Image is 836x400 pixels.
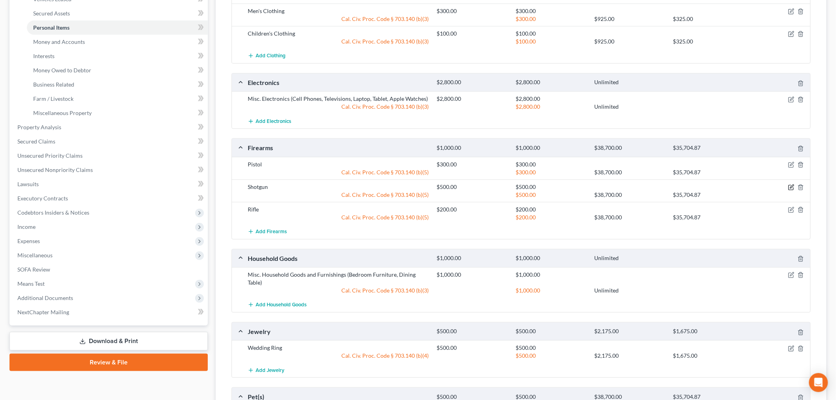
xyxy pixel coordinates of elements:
[244,30,433,38] div: Children's Clothing
[512,30,590,38] div: $100.00
[27,6,208,21] a: Secured Assets
[244,327,433,336] div: Jewelry
[33,10,70,17] span: Secured Assets
[669,328,748,335] div: $1,675.00
[17,309,69,315] span: NextChapter Mailing
[433,344,512,352] div: $500.00
[512,287,590,294] div: $1,000.00
[244,352,433,360] div: Cal. Civ. Proc. Code § 703.140 (b)(4)
[248,298,307,312] button: Add Household Goods
[9,332,208,351] a: Download & Print
[512,38,590,45] div: $100.00
[33,67,91,74] span: Money Owed to Debtor
[512,206,590,213] div: $200.00
[244,168,433,176] div: Cal. Civ. Proc. Code § 703.140 (b)(5)
[244,271,433,287] div: Misc. Household Goods and Furnishings (Bedroom Furniture, Dining Table)
[33,109,92,116] span: Miscellaneous Property
[256,118,291,125] span: Add Electronics
[244,287,433,294] div: Cal. Civ. Proc. Code § 703.140 (b)(3)
[248,363,284,377] button: Add Jewelry
[433,160,512,168] div: $300.00
[512,7,590,15] div: $300.00
[248,49,286,63] button: Add Clothing
[512,271,590,279] div: $1,000.00
[591,38,669,45] div: $925.00
[33,95,73,102] span: Farm / Livestock
[512,160,590,168] div: $300.00
[244,7,433,15] div: Men's Clothing
[244,206,433,213] div: Rifle
[27,63,208,77] a: Money Owed to Debtor
[591,328,669,335] div: $2,175.00
[591,79,669,86] div: Unlimited
[244,143,433,152] div: Firearms
[244,103,433,111] div: Cal. Civ. Proc. Code § 703.140 (b)(3)
[17,238,40,244] span: Expenses
[512,95,590,103] div: $2,800.00
[244,183,433,191] div: Shotgun
[17,280,45,287] span: Means Test
[11,163,208,177] a: Unsecured Nonpriority Claims
[244,254,433,262] div: Household Goods
[11,191,208,206] a: Executory Contracts
[591,213,669,221] div: $38,700.00
[33,24,70,31] span: Personal Items
[27,77,208,92] a: Business Related
[17,166,93,173] span: Unsecured Nonpriority Claims
[669,15,748,23] div: $325.00
[17,124,61,130] span: Property Analysis
[17,294,73,301] span: Additional Documents
[17,223,36,230] span: Income
[512,103,590,111] div: $2,800.00
[11,120,208,134] a: Property Analysis
[512,144,590,152] div: $1,000.00
[591,255,669,262] div: Unlimited
[256,367,284,374] span: Add Jewelry
[669,168,748,176] div: $35,704.87
[33,53,55,59] span: Interests
[433,30,512,38] div: $100.00
[33,81,74,88] span: Business Related
[248,225,287,239] button: Add Firearms
[512,213,590,221] div: $200.00
[9,354,208,371] a: Review & File
[433,95,512,103] div: $2,800.00
[591,15,669,23] div: $925.00
[433,255,512,262] div: $1,000.00
[669,213,748,221] div: $35,704.87
[512,255,590,262] div: $1,000.00
[17,266,50,273] span: SOFA Review
[17,209,89,216] span: Codebtors Insiders & Notices
[11,305,208,319] a: NextChapter Mailing
[591,168,669,176] div: $38,700.00
[244,191,433,199] div: Cal. Civ. Proc. Code § 703.140 (b)(5)
[11,262,208,277] a: SOFA Review
[11,177,208,191] a: Lawsuits
[512,352,590,360] div: $500.00
[11,134,208,149] a: Secured Claims
[244,95,433,103] div: Misc. Electronics (Cell Phones, Televisions, Laptop, Tablet, Apple Watches)
[591,191,669,199] div: $38,700.00
[17,152,83,159] span: Unsecured Priority Claims
[669,38,748,45] div: $325.00
[669,191,748,199] div: $35,704.87
[256,302,307,308] span: Add Household Goods
[809,373,828,392] div: Open Intercom Messenger
[591,144,669,152] div: $38,700.00
[433,271,512,279] div: $1,000.00
[244,344,433,352] div: Wedding Ring
[591,287,669,294] div: Unlimited
[244,160,433,168] div: Pistol
[512,328,590,335] div: $500.00
[17,195,68,202] span: Executory Contracts
[27,49,208,63] a: Interests
[669,144,748,152] div: $35,704.87
[33,38,85,45] span: Money and Accounts
[433,79,512,86] div: $2,800.00
[591,103,669,111] div: Unlimited
[11,149,208,163] a: Unsecured Priority Claims
[27,21,208,35] a: Personal Items
[17,138,55,145] span: Secured Claims
[433,328,512,335] div: $500.00
[433,206,512,213] div: $200.00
